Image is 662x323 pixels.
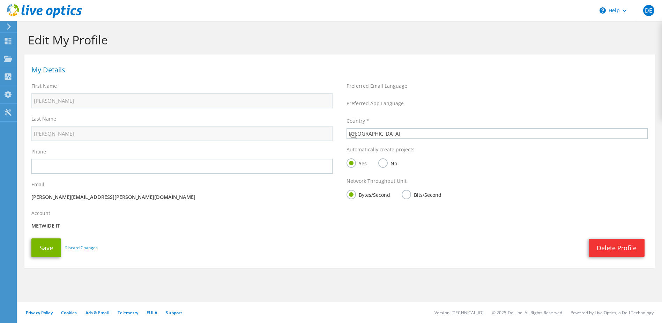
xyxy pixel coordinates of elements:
[61,310,77,316] a: Cookies
[434,310,484,316] li: Version: [TECHNICAL_ID]
[31,193,333,201] p: [PERSON_NAME][EMAIL_ADDRESS][PERSON_NAME][DOMAIN_NAME]
[26,310,53,316] a: Privacy Policy
[347,117,369,124] label: Country *
[31,115,56,122] label: Last Name
[85,310,109,316] a: Ads & Email
[402,190,441,199] label: Bits/Second
[347,100,404,107] label: Preferred App Language
[347,178,407,185] label: Network Throughput Unit
[65,244,98,252] a: Discard Changes
[571,310,654,316] li: Powered by Live Optics, a Dell Technology
[378,158,397,167] label: No
[31,66,645,73] h1: My Details
[347,190,390,199] label: Bytes/Second
[31,238,61,257] button: Save
[28,33,648,47] h1: Edit My Profile
[492,310,562,316] li: © 2025 Dell Inc. All Rights Reserved
[147,310,157,316] a: EULA
[600,7,606,14] svg: \n
[643,5,654,16] span: DE
[31,181,44,188] label: Email
[589,239,645,257] a: Delete Profile
[31,210,50,217] label: Account
[347,158,367,167] label: Yes
[166,310,182,316] a: Support
[31,82,57,89] label: First Name
[347,146,415,153] label: Automatically create projects
[31,148,46,155] label: Phone
[31,222,333,230] p: METWIDE IT
[347,82,407,89] label: Preferred Email Language
[118,310,138,316] a: Telemetry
